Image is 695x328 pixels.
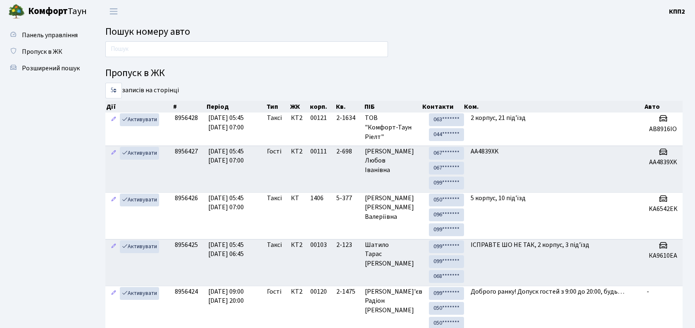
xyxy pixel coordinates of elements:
h5: KA6542EK [647,205,679,213]
th: Авто [644,101,683,113]
label: записів на сторінці [105,83,179,98]
span: 00111 [310,147,327,156]
span: 8956428 [175,113,198,122]
th: Ком. [463,101,643,113]
h4: Пропуск в ЖК [105,67,683,79]
span: Гості [267,147,281,156]
span: 8956427 [175,147,198,156]
a: Активувати [120,287,159,300]
a: Активувати [120,240,159,253]
th: Кв. [335,101,364,113]
th: Дії [105,101,172,113]
h5: КА9610ЕА [647,252,679,260]
a: Панель управління [4,27,87,43]
span: 8956425 [175,240,198,249]
span: КТ [291,194,304,203]
span: Пошук номеру авто [105,24,190,39]
span: 00120 [310,287,327,296]
span: Таун [28,5,87,19]
span: 00103 [310,240,327,249]
a: Редагувати [109,147,119,160]
a: Розширений пошук [4,60,87,77]
h5: АВ8916IO [647,125,679,133]
span: [DATE] 05:45 [DATE] 06:45 [208,240,244,259]
span: [DATE] 05:45 [DATE] 07:00 [208,147,244,165]
select: записів на сторінці [105,83,122,98]
a: Активувати [120,113,159,126]
span: 2-698 [336,147,358,156]
span: 2-1634 [336,113,358,123]
span: Пропуск в ЖК [22,47,62,56]
span: ТОВ "Комфорт-Таун Ріелт" [365,113,422,142]
th: Період [206,101,265,113]
a: Редагувати [109,194,119,206]
span: КТ2 [291,287,304,297]
input: Пошук [105,41,388,57]
span: Доброго ранку! Допуск гостей з 9:00 до 20:00, будь… [471,287,624,296]
span: 00121 [310,113,327,122]
span: Розширений пошук [22,64,80,73]
span: КТ2 [291,113,304,123]
a: Активувати [120,194,159,206]
a: Редагувати [109,240,119,253]
th: ЖК [289,101,309,113]
span: 8956426 [175,194,198,203]
a: Редагувати [109,287,119,300]
span: [DATE] 05:45 [DATE] 07:00 [208,113,244,132]
span: 5 корпус, 10 під'їзд [471,194,526,203]
img: logo.png [8,3,25,20]
span: 8956424 [175,287,198,296]
th: Тип [266,101,289,113]
th: ПІБ [364,101,421,113]
b: КПП2 [669,7,685,16]
span: Шатило Тарас [PERSON_NAME] [365,240,422,269]
a: КПП2 [669,7,685,17]
span: Таксі [267,194,282,203]
span: КТ2 [291,240,304,250]
th: # [172,101,206,113]
span: 2-1475 [336,287,358,297]
span: [DATE] 09:00 [DATE] 20:00 [208,287,244,306]
a: Пропуск в ЖК [4,43,87,60]
th: корп. [309,101,336,113]
span: Таксі [267,113,282,123]
button: Переключити навігацію [103,5,124,18]
span: 2 корпус, 21 під'їзд [471,113,526,122]
th: Контакти [421,101,463,113]
span: [DATE] 05:45 [DATE] 07:00 [208,194,244,212]
span: [PERSON_NAME] Любов Іванівна [365,147,422,175]
a: Редагувати [109,113,119,126]
a: Активувати [120,147,159,160]
span: [PERSON_NAME]'єв Радіон [PERSON_NAME] [365,287,422,316]
span: Гості [267,287,281,297]
span: Таксі [267,240,282,250]
span: AA4839XK [471,147,499,156]
h5: AA4839XK [647,158,679,166]
span: 2-123 [336,240,358,250]
span: КТ2 [291,147,304,156]
span: 5-377 [336,194,358,203]
b: Комфорт [28,5,68,18]
span: - [647,287,649,296]
span: [PERSON_NAME] [PERSON_NAME] Валеріївна [365,194,422,222]
span: 1406 [310,194,324,203]
span: Панель управління [22,31,78,40]
span: ІСПРАВТЕ ШО НЕ ТАК, 2 корпус, 3 під'їзд [471,240,589,249]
